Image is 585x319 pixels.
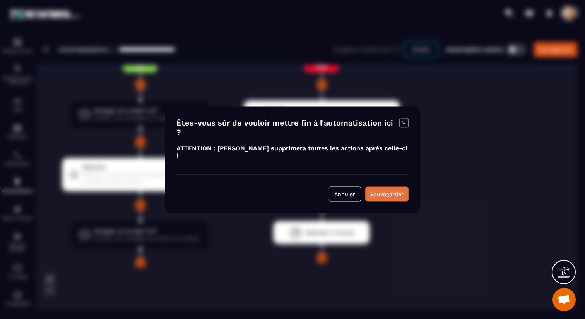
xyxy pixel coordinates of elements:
button: Annuler [328,186,361,201]
p: ATTENTION : [PERSON_NAME] supprimera toutes les actions après celle-ci ! [176,144,409,159]
button: Sauvegarder [365,186,409,201]
div: Sauvegarder [370,190,404,198]
a: Ouvrir le chat [552,288,576,311]
h4: Êtes-vous sûr de vouloir mettre fin à l'automatisation ici ? [176,118,399,136]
